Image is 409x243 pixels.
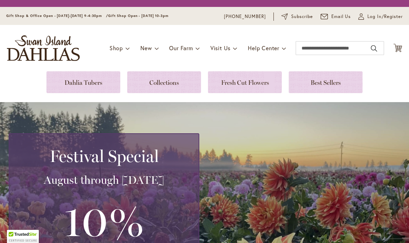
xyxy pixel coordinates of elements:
[140,44,152,52] span: New
[18,146,190,166] h2: Festival Special
[224,13,266,20] a: [PHONE_NUMBER]
[281,13,313,20] a: Subscribe
[358,13,403,20] a: Log In/Register
[331,13,351,20] span: Email Us
[210,44,230,52] span: Visit Us
[108,13,168,18] span: Gift Shop Open - [DATE] 10-3pm
[7,35,80,61] a: store logo
[371,43,377,54] button: Search
[291,13,313,20] span: Subscribe
[110,44,123,52] span: Shop
[18,173,190,187] h3: August through [DATE]
[169,44,193,52] span: Our Farm
[6,13,108,18] span: Gift Shop & Office Open - [DATE]-[DATE] 9-4:30pm /
[367,13,403,20] span: Log In/Register
[321,13,351,20] a: Email Us
[248,44,279,52] span: Help Center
